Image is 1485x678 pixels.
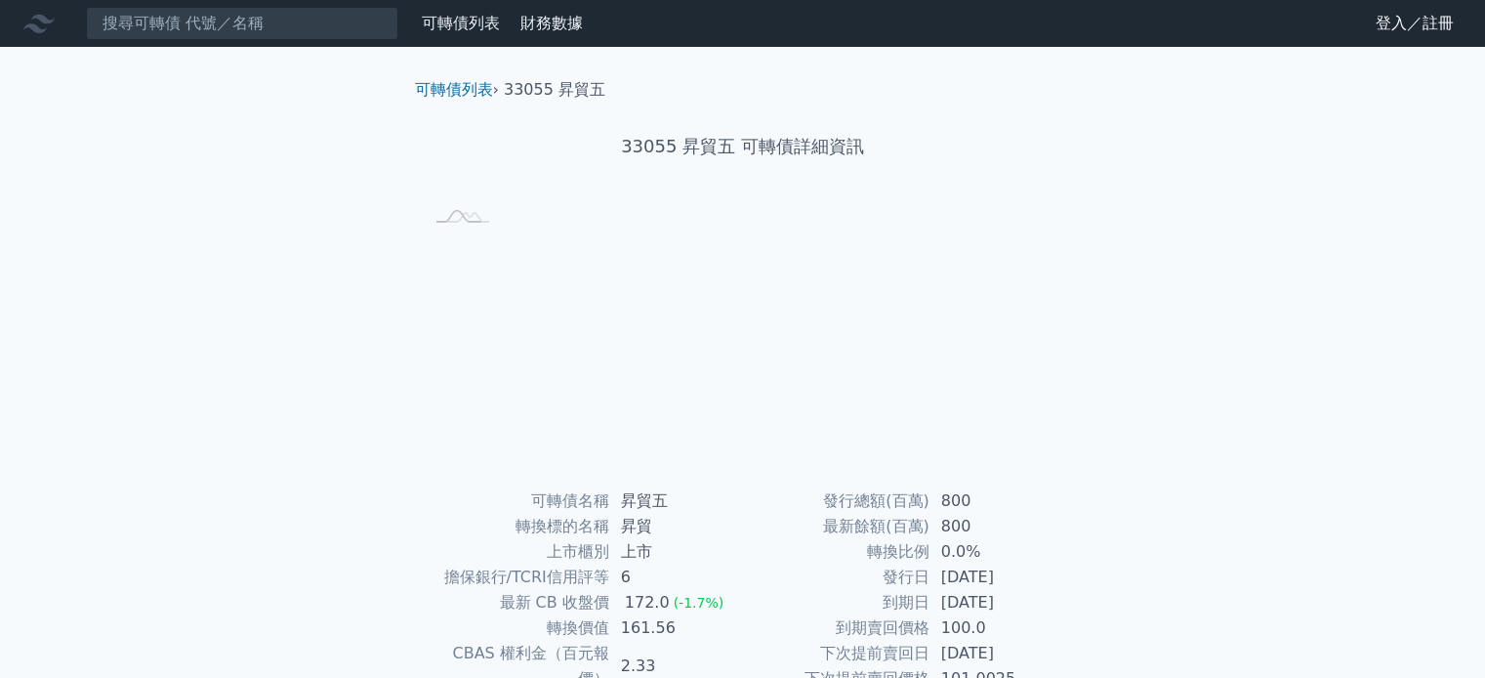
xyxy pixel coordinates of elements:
[399,133,1087,160] h1: 33055 昇貿五 可轉債詳細資訊
[415,78,499,102] li: ›
[674,595,724,611] span: (-1.7%)
[609,488,743,514] td: 昇貿五
[743,488,929,514] td: 發行總額(百萬)
[423,488,609,514] td: 可轉債名稱
[422,14,500,32] a: 可轉債列表
[415,80,493,99] a: 可轉債列表
[929,565,1063,590] td: [DATE]
[423,565,609,590] td: 擔保銀行/TCRI信用評等
[609,615,743,641] td: 161.56
[743,514,929,539] td: 最新餘額(百萬)
[743,539,929,565] td: 轉換比例
[423,590,609,615] td: 最新 CB 收盤價
[609,565,743,590] td: 6
[743,565,929,590] td: 發行日
[609,539,743,565] td: 上市
[423,539,609,565] td: 上市櫃別
[609,514,743,539] td: 昇貿
[929,590,1063,615] td: [DATE]
[621,590,674,615] div: 172.0
[504,78,605,102] li: 33055 昇貿五
[743,590,929,615] td: 到期日
[423,514,609,539] td: 轉換標的名稱
[520,14,583,32] a: 財務數據
[929,514,1063,539] td: 800
[743,641,929,666] td: 下次提前賣回日
[929,488,1063,514] td: 800
[929,539,1063,565] td: 0.0%
[1360,8,1469,39] a: 登入／註冊
[743,615,929,641] td: 到期賣回價格
[929,615,1063,641] td: 100.0
[929,641,1063,666] td: [DATE]
[423,615,609,641] td: 轉換價值
[86,7,398,40] input: 搜尋可轉債 代號／名稱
